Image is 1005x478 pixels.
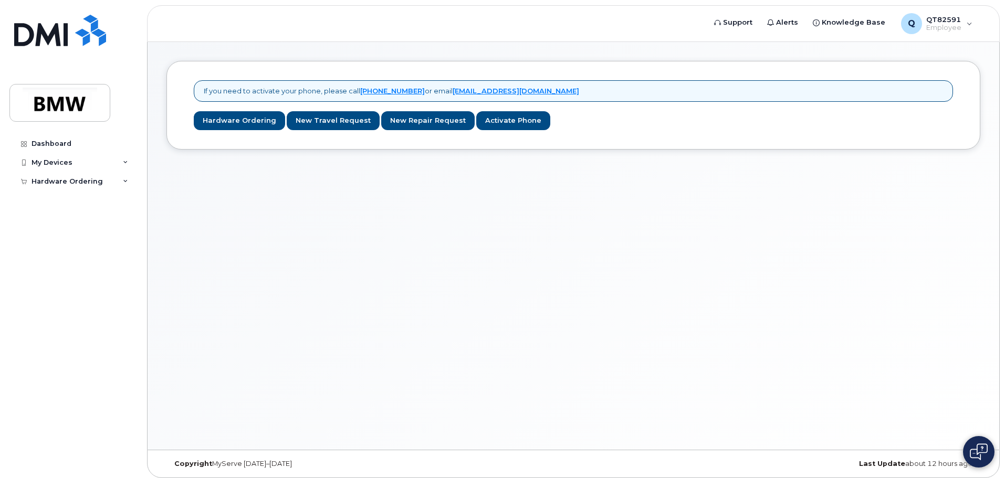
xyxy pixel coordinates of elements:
[174,460,212,468] strong: Copyright
[859,460,905,468] strong: Last Update
[166,460,438,468] div: MyServe [DATE]–[DATE]
[453,87,579,95] a: [EMAIL_ADDRESS][DOMAIN_NAME]
[970,443,988,460] img: Open chat
[381,111,475,131] a: New Repair Request
[194,111,285,131] a: Hardware Ordering
[476,111,550,131] a: Activate Phone
[204,86,579,96] p: If you need to activate your phone, please call or email
[287,111,380,131] a: New Travel Request
[360,87,425,95] a: [PHONE_NUMBER]
[709,460,980,468] div: about 12 hours ago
